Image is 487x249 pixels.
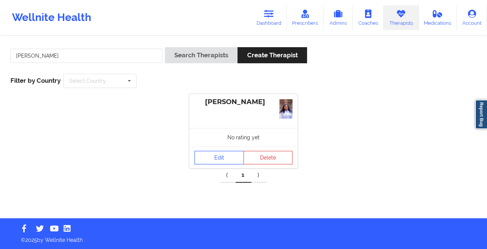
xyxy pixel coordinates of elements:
a: Report Bug [475,100,487,129]
a: Edit [195,151,244,164]
a: Account [457,5,487,30]
div: [PERSON_NAME] [195,98,292,106]
a: Medications [419,5,457,30]
a: Next item [251,168,267,183]
a: Previous item [220,168,236,183]
img: 361e51ca-fc68-48b4-bb3f-817e9e59e079IMG_0033.jpeg [279,99,292,119]
a: Coaches [353,5,384,30]
a: Dashboard [251,5,287,30]
div: Pagination Navigation [220,168,267,183]
div: Select Country [69,78,106,83]
a: Prescribers [287,5,324,30]
a: Admins [324,5,353,30]
button: Search Therapists [165,47,238,63]
a: 1 [236,168,251,183]
button: Delete [243,151,293,164]
span: Filter by Country [10,77,61,84]
div: No rating yet [189,128,298,146]
a: Therapists [384,5,419,30]
button: Create Therapist [238,47,307,63]
input: Search Keywords [10,49,162,63]
p: © 2025 by Wellnite Health [16,231,471,244]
